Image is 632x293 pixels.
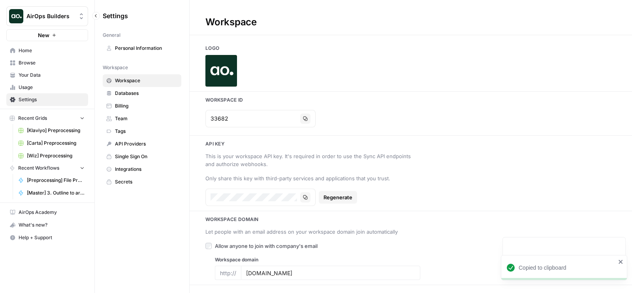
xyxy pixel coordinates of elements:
[6,57,88,69] a: Browse
[15,187,88,199] a: [Master] 3. Outline to article
[324,193,352,201] span: Regenerate
[18,164,59,172] span: Recent Workflows
[19,234,85,241] span: Help + Support
[18,115,47,122] span: Recent Grids
[26,12,74,20] span: AirOps Builders
[19,59,85,66] span: Browse
[115,166,178,173] span: Integrations
[115,45,178,52] span: Personal Information
[6,81,88,94] a: Usage
[115,77,178,84] span: Workspace
[6,29,88,41] button: New
[15,124,88,137] a: [Klaviyo] Preprocessing
[205,152,411,168] div: This is your workspace API key. It's required in order to use the Sync API endpoints and authoriz...
[618,259,624,265] button: close
[6,206,88,219] a: AirOps Academy
[27,152,85,159] span: [Wiz] Preprocessing
[6,69,88,81] a: Your Data
[205,55,237,87] img: Company Logo
[38,31,49,39] span: New
[205,174,411,182] div: Only share this key with third-party services and applications that you trust.
[115,102,178,110] span: Billing
[519,264,616,272] div: Copied to clipboard
[115,140,178,147] span: API Providers
[6,219,88,231] button: What's new?
[15,174,88,187] a: [Preprocessing] File Preprocessing
[205,228,411,236] div: Let people with an email address on your workspace domain join automatically
[19,96,85,103] span: Settings
[103,87,181,100] a: Databases
[103,32,120,39] span: General
[6,93,88,106] a: Settings
[27,189,85,197] span: [Master] 3. Outline to article
[115,115,178,122] span: Team
[27,177,85,184] span: [Preprocessing] File Preprocessing
[9,9,23,23] img: AirOps Builders Logo
[205,243,212,249] input: Allow anyone to join with company's email
[6,44,88,57] a: Home
[215,266,241,280] div: http://
[215,256,420,263] label: Workspace domain
[27,127,85,134] span: [Klaviyo] Preprocessing
[15,137,88,149] a: [Carta] Preprocessing
[6,231,88,244] button: Help + Support
[6,6,88,26] button: Workspace: AirOps Builders
[190,140,632,147] h3: Api key
[19,72,85,79] span: Your Data
[19,47,85,54] span: Home
[103,163,181,176] a: Integrations
[215,242,318,250] span: Allow anyone to join with company's email
[103,42,181,55] a: Personal Information
[6,162,88,174] button: Recent Workflows
[190,16,273,28] div: Workspace
[103,11,128,21] span: Settings
[103,138,181,150] a: API Providers
[15,149,88,162] a: [Wiz] Preprocessing
[7,219,88,231] div: What's new?
[19,84,85,91] span: Usage
[190,45,632,52] h3: Logo
[103,64,128,71] span: Workspace
[6,112,88,124] button: Recent Grids
[190,216,632,223] h3: Workspace Domain
[27,140,85,147] span: [Carta] Preprocessing
[103,176,181,188] a: Secrets
[103,74,181,87] a: Workspace
[19,209,85,216] span: AirOps Academy
[103,112,181,125] a: Team
[190,96,632,104] h3: Workspace Id
[103,125,181,138] a: Tags
[115,90,178,97] span: Databases
[103,100,181,112] a: Billing
[115,128,178,135] span: Tags
[115,178,178,185] span: Secrets
[319,191,357,204] button: Regenerate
